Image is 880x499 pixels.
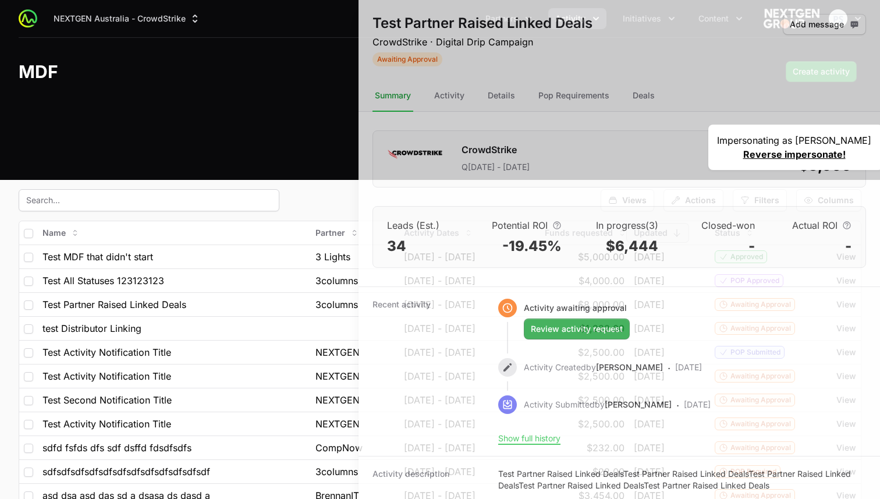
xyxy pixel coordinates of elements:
span: Add message [790,17,859,31]
span: · [668,360,670,377]
ul: Activity history timeline [498,299,711,433]
div: Pop Requirements [536,80,612,112]
div: Activity [432,80,467,112]
p: CrowdStrike · Digital Drip Campaign [372,35,592,49]
dd: $6,444 [580,237,658,256]
time: [DATE] [675,362,702,372]
dt: Funds requested [779,143,851,157]
span: Activity Status [372,51,592,66]
dt: Leads (Est.) [387,218,465,232]
img: CrowdStrike [387,143,443,166]
dd: - [773,237,851,256]
dd: $8,000 [779,157,851,175]
span: · [676,398,679,414]
dd: 34 [387,237,465,256]
div: Activity actions [783,14,866,66]
span: Activity awaiting approval [524,303,627,313]
dt: Potential ROI [484,218,562,232]
div: Summary [372,80,413,112]
a: [PERSON_NAME] [605,399,672,409]
button: Add message [783,14,866,35]
p: Activity Submitted by [524,399,672,414]
dt: Recent activity [372,299,484,444]
div: Details [485,80,517,112]
button: Show full history [498,433,560,444]
dd: -19.45% [484,237,562,256]
dd: Test Partner Raised Linked DealsTest Partner Raised Linked DealsTest Partner Raised Linked DealsT... [498,468,866,491]
dt: Closed-won [677,218,755,232]
a: [PERSON_NAME] [596,362,663,372]
nav: Tabs [359,80,880,112]
h1: CrowdStrike [462,143,530,159]
div: Deals [630,80,657,112]
dt: Activity description [372,468,484,491]
p: Activity Created by [524,362,663,377]
dt: In progress (3) [580,218,658,232]
h1: Test Partner Raised Linked Deals [372,14,592,33]
dt: Actual ROI [773,218,851,232]
dd: - [677,237,755,256]
span: Review activity request [531,322,623,336]
p: Q[DATE] - [DATE] [462,161,530,175]
time: [DATE] [684,399,711,409]
button: Review activity request [524,318,630,339]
